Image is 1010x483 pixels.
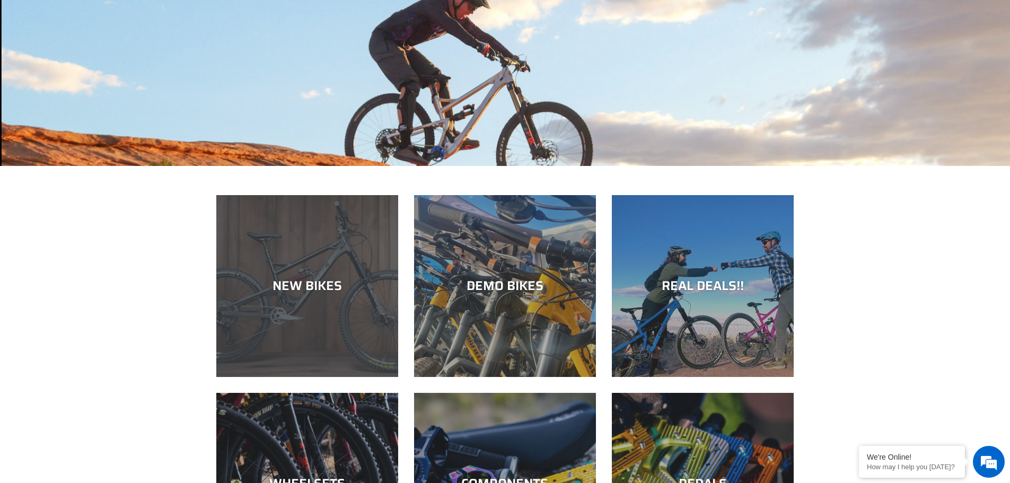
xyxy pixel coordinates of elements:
[867,453,957,461] div: We're Online!
[216,278,398,294] div: NEW BIKES
[867,463,957,471] p: How may I help you today?
[414,278,596,294] div: DEMO BIKES
[216,195,398,377] a: NEW BIKES
[612,278,794,294] div: REAL DEALS!!
[414,195,596,377] a: DEMO BIKES
[612,195,794,377] a: REAL DEALS!!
